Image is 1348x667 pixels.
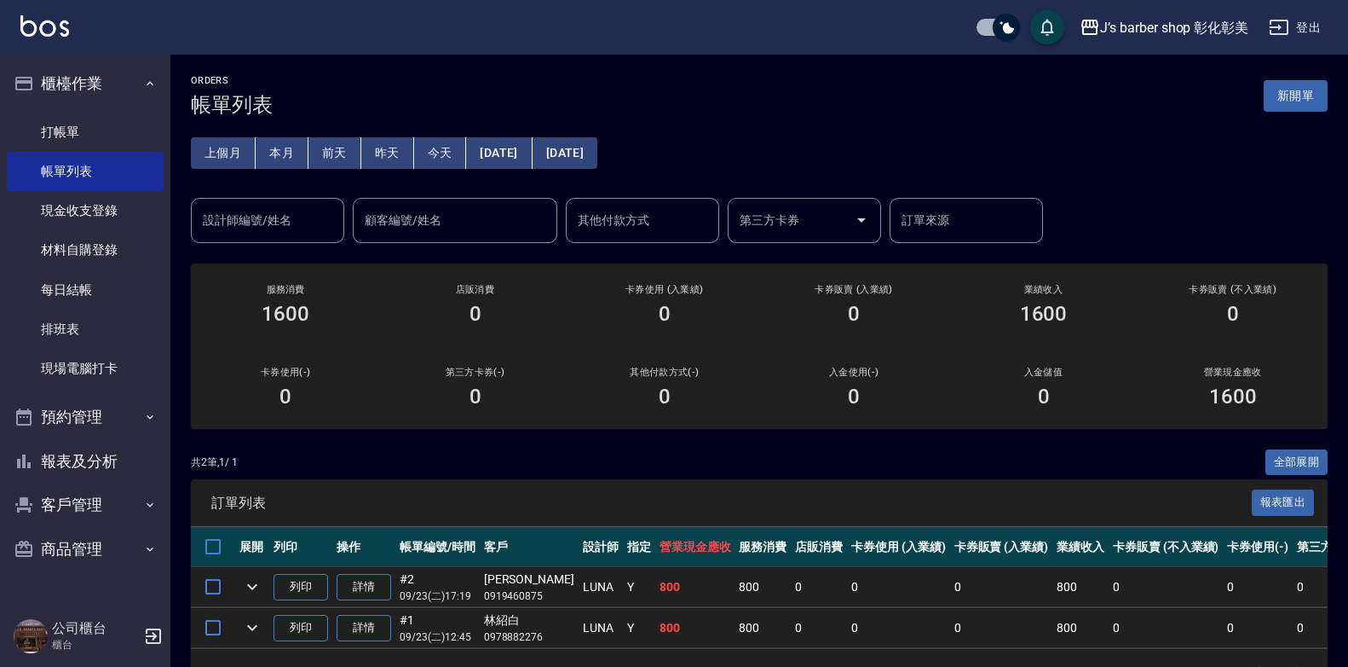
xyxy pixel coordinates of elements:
a: 帳單列表 [7,152,164,191]
h2: 卡券販賣 (不入業績) [1159,284,1307,295]
a: 報表匯出 [1252,494,1315,510]
p: 09/23 (二) 12:45 [400,629,475,645]
th: 客戶 [480,527,579,567]
button: [DATE] [466,137,532,169]
th: 指定 [623,527,655,567]
th: 設計師 [579,527,623,567]
h2: ORDERS [191,75,273,86]
h2: 卡券使用(-) [211,367,360,378]
h3: 服務消費 [211,284,360,295]
td: 0 [1223,608,1293,648]
td: LUNA [579,567,623,607]
img: Logo [20,15,69,37]
button: 今天 [414,137,467,169]
th: 操作 [332,527,395,567]
h3: 0 [659,385,671,409]
th: 卡券販賣 (不入業績) [1109,527,1223,567]
h3: 1600 [1209,385,1257,409]
td: Y [623,567,655,607]
th: 卡券使用 (入業績) [847,527,950,567]
h2: 卡券使用 (入業績) [590,284,739,295]
button: 報表匯出 [1252,490,1315,516]
h3: 1600 [1020,302,1068,326]
a: 新開單 [1264,87,1328,103]
th: 列印 [269,527,332,567]
button: 客戶管理 [7,483,164,527]
th: 帳單編號/時間 [395,527,480,567]
th: 展開 [235,527,269,567]
button: 櫃檯作業 [7,61,164,106]
td: 0 [791,567,847,607]
h2: 營業現金應收 [1159,367,1307,378]
div: [PERSON_NAME] [484,571,574,589]
td: Y [623,608,655,648]
td: 800 [655,567,735,607]
h2: 業績收入 [969,284,1117,295]
button: save [1030,10,1064,44]
p: 0978882276 [484,629,574,645]
p: 櫃台 [52,637,139,652]
h3: 0 [659,302,671,326]
img: Person [14,619,48,653]
p: 09/23 (二) 17:19 [400,589,475,604]
h3: 0 [848,302,860,326]
h3: 0 [848,385,860,409]
span: 訂單列表 [211,495,1252,512]
h2: 入金使用(-) [780,367,928,378]
td: 0 [1109,567,1223,607]
h3: 1600 [262,302,309,326]
th: 卡券販賣 (入業績) [950,527,1053,567]
td: 0 [847,608,950,648]
th: 業績收入 [1052,527,1109,567]
h2: 卡券販賣 (入業績) [780,284,928,295]
button: [DATE] [533,137,597,169]
h2: 店販消費 [400,284,549,295]
h2: 第三方卡券(-) [400,367,549,378]
h3: 0 [279,385,291,409]
button: expand row [239,615,265,641]
button: 報表及分析 [7,439,164,484]
h5: 公司櫃台 [52,620,139,637]
h3: 帳單列表 [191,93,273,117]
th: 店販消費 [791,527,847,567]
td: 0 [950,608,1053,648]
h3: 0 [1227,302,1239,326]
button: 新開單 [1264,80,1328,112]
td: 0 [1223,567,1293,607]
div: 林紹白 [484,612,574,629]
a: 現金收支登錄 [7,191,164,230]
h2: 入金儲值 [969,367,1117,378]
h3: 0 [1038,385,1050,409]
div: J’s barber shop 彰化彰美 [1100,17,1248,38]
td: 800 [734,567,791,607]
button: 前天 [308,137,361,169]
h2: 其他付款方式(-) [590,367,739,378]
button: 本月 [256,137,308,169]
button: 商品管理 [7,527,164,571]
a: 每日結帳 [7,270,164,310]
button: 登出 [1262,12,1328,43]
p: 0919460875 [484,589,574,604]
button: Open [848,206,875,234]
button: 上個月 [191,137,256,169]
a: 打帳單 [7,113,164,152]
td: 0 [1109,608,1223,648]
td: #1 [395,608,480,648]
td: 800 [655,608,735,648]
td: 800 [734,608,791,648]
a: 排班表 [7,310,164,349]
td: 0 [847,567,950,607]
button: 全部展開 [1265,449,1328,476]
a: 現場電腦打卡 [7,349,164,388]
button: expand row [239,574,265,600]
button: J’s barber shop 彰化彰美 [1073,10,1255,45]
th: 卡券使用(-) [1223,527,1293,567]
button: 列印 [274,574,328,600]
td: 0 [791,608,847,648]
button: 預約管理 [7,395,164,439]
p: 共 2 筆, 1 / 1 [191,455,238,470]
button: 列印 [274,615,328,641]
td: 800 [1052,608,1109,648]
td: 0 [950,567,1053,607]
td: LUNA [579,608,623,648]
